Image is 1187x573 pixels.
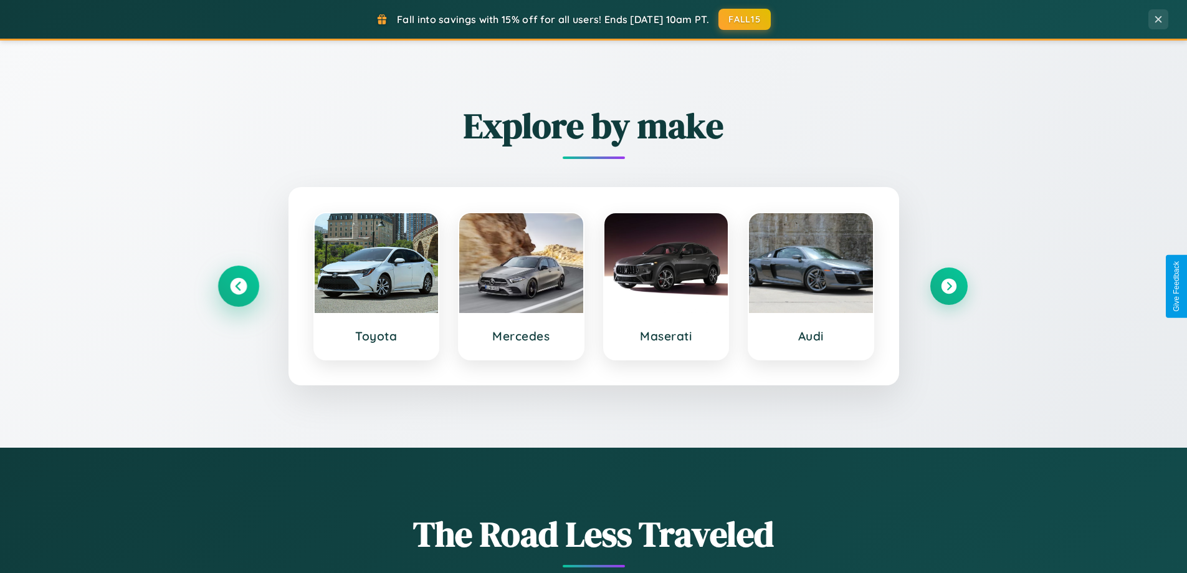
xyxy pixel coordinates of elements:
[327,329,426,344] h3: Toyota
[1172,261,1181,312] div: Give Feedback
[718,9,771,30] button: FALL15
[617,329,716,344] h3: Maserati
[220,510,968,558] h1: The Road Less Traveled
[397,13,709,26] span: Fall into savings with 15% off for all users! Ends [DATE] 10am PT.
[472,329,571,344] h3: Mercedes
[761,329,860,344] h3: Audi
[220,102,968,150] h2: Explore by make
